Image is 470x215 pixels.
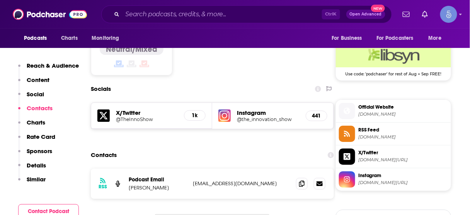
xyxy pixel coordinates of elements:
a: Charts [56,31,82,46]
button: Contacts [18,104,53,119]
img: Podchaser - Follow, Share and Rate Podcasts [13,7,87,22]
a: Show notifications dropdown [400,8,413,21]
p: Podcast Email [129,176,187,183]
button: open menu [86,31,129,46]
h5: X/Twitter [116,109,178,116]
span: theinnovationshow.io [358,111,448,117]
button: Show profile menu [440,6,457,23]
a: Instagram[DOMAIN_NAME][URL] [339,171,448,188]
button: Details [18,162,46,176]
button: Social [18,90,44,105]
button: Rate Card [18,133,55,147]
p: Rate Card [27,133,55,140]
p: Contacts [27,104,53,112]
span: Ctrl K [322,9,340,19]
h5: Instagram [237,109,299,116]
img: User Profile [440,6,457,23]
div: Search podcasts, credits, & more... [101,5,392,23]
span: RSS Feed [358,126,448,133]
h3: RSS [99,184,107,190]
h2: Socials [91,82,111,96]
p: Reach & Audience [27,62,79,69]
button: Charts [18,119,45,133]
h5: 441 [312,113,321,119]
button: open menu [423,31,451,46]
p: Charts [27,119,45,126]
span: instagram.com/the_innovation_show [358,180,448,186]
button: open menu [371,31,425,46]
span: feeds.libsyn.com [358,134,448,140]
span: X/Twitter [358,149,448,156]
button: Open AdvancedNew [346,10,385,19]
span: New [371,5,385,12]
span: Official Website [358,104,448,111]
a: X/Twitter[DOMAIN_NAME][URL] [339,148,448,165]
p: Social [27,90,44,98]
span: Charts [61,33,78,44]
h4: Neutral/Mixed [106,44,157,54]
button: open menu [326,31,372,46]
img: Libsyn Deal: Use code: 'podchaser' for rest of Aug + Sep FREE! [336,44,451,67]
span: Logged in as Spiral5-G1 [440,6,457,23]
button: open menu [19,31,57,46]
p: [PERSON_NAME] [129,184,187,191]
a: Official Website[DOMAIN_NAME] [339,103,448,119]
button: Similar [18,176,46,190]
span: Use code: 'podchaser' for rest of Aug + Sep FREE! [336,67,451,77]
input: Search podcasts, credits, & more... [123,8,322,20]
h2: Contacts [91,148,117,162]
a: @TheInnoShow [116,116,178,122]
p: Content [27,76,49,84]
img: iconImage [218,109,231,122]
p: Similar [27,176,46,183]
p: Sponsors [27,147,52,155]
a: Show notifications dropdown [419,8,431,21]
p: [EMAIL_ADDRESS][DOMAIN_NAME] [193,180,290,187]
p: Details [27,162,46,169]
span: For Podcasters [376,33,414,44]
span: For Business [332,33,362,44]
a: @the_innovation_show [237,116,299,122]
a: RSS Feed[DOMAIN_NAME] [339,126,448,142]
h5: 1k [191,112,199,119]
span: Podcasts [24,33,47,44]
span: Monitoring [92,33,119,44]
span: twitter.com/TheInnoShow [358,157,448,163]
a: Libsyn Deal: Use code: 'podchaser' for rest of Aug + Sep FREE! [336,44,451,76]
span: Open Advanced [350,12,382,16]
span: Instagram [358,172,448,179]
button: Sponsors [18,147,52,162]
button: Reach & Audience [18,62,79,76]
span: More [429,33,442,44]
button: Content [18,76,49,90]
